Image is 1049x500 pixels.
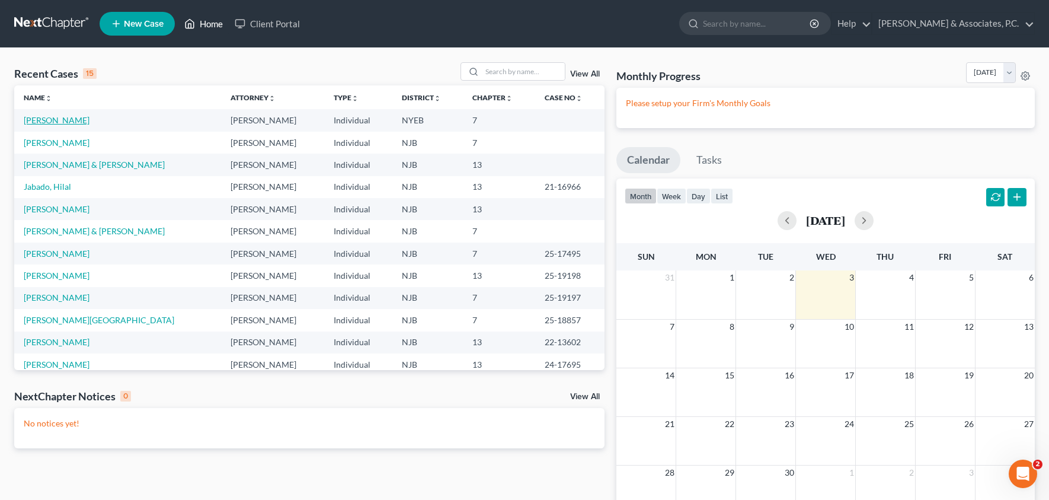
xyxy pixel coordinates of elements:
i: unfold_more [268,95,276,102]
span: 19 [963,368,975,383]
span: 10 [843,320,855,334]
td: [PERSON_NAME] [221,353,324,375]
td: NJB [392,132,463,154]
td: 25-18857 [535,309,605,331]
h3: Monthly Progress [616,69,701,83]
a: [PERSON_NAME] & [PERSON_NAME] [24,226,165,236]
td: [PERSON_NAME] [221,176,324,198]
td: Individual [324,176,392,198]
span: New Case [124,20,164,28]
span: 24 [843,417,855,431]
a: [PERSON_NAME][GEOGRAPHIC_DATA] [24,315,174,325]
span: 17 [843,368,855,383]
span: 30 [783,466,795,480]
i: unfold_more [506,95,513,102]
span: 2 [788,270,795,285]
span: Fri [939,251,951,262]
td: 7 [463,287,535,309]
span: 9 [788,320,795,334]
td: NYEB [392,109,463,131]
span: 2 [1033,460,1042,469]
span: 27 [1023,417,1035,431]
td: 24-17695 [535,353,605,375]
a: Home [178,13,229,34]
span: 6 [1028,270,1035,285]
span: 18 [903,368,915,383]
a: [PERSON_NAME] [24,204,89,214]
td: Individual [324,353,392,375]
a: View All [570,70,600,78]
td: 7 [463,243,535,265]
a: [PERSON_NAME] [24,138,89,148]
td: Individual [324,198,392,220]
span: 3 [848,270,855,285]
span: 20 [1023,368,1035,383]
td: 13 [463,176,535,198]
td: [PERSON_NAME] [221,332,324,353]
td: [PERSON_NAME] [221,198,324,220]
a: Typeunfold_more [334,93,359,102]
span: 1 [848,466,855,480]
span: 2 [908,466,915,480]
button: week [657,188,686,204]
span: Thu [877,251,894,262]
td: Individual [324,154,392,176]
span: 7 [669,320,676,334]
p: Please setup your Firm's Monthly Goals [626,97,1025,109]
td: NJB [392,176,463,198]
span: 1 [728,270,735,285]
td: NJB [392,198,463,220]
a: Calendar [616,147,680,173]
td: Individual [324,243,392,265]
span: 16 [783,368,795,383]
td: 13 [463,154,535,176]
td: 21-16966 [535,176,605,198]
input: Search by name... [703,12,811,34]
div: 0 [120,391,131,402]
button: list [711,188,733,204]
td: 13 [463,353,535,375]
a: Districtunfold_more [402,93,441,102]
button: day [686,188,711,204]
a: Tasks [686,147,733,173]
span: 15 [724,368,735,383]
i: unfold_more [45,95,52,102]
a: [PERSON_NAME] [24,359,89,370]
td: [PERSON_NAME] [221,109,324,131]
td: [PERSON_NAME] [221,309,324,331]
span: 4 [908,270,915,285]
td: [PERSON_NAME] [221,132,324,154]
span: 13 [1023,320,1035,334]
td: 22-13602 [535,332,605,353]
i: unfold_more [434,95,441,102]
a: Chapterunfold_more [472,93,513,102]
td: NJB [392,287,463,309]
p: No notices yet! [24,418,595,429]
span: Wed [816,251,836,262]
td: Individual [324,220,392,242]
td: NJB [392,353,463,375]
td: Individual [324,332,392,353]
a: Jabado, Hilal [24,181,71,192]
td: 7 [463,309,535,331]
a: Help [831,13,871,34]
td: 7 [463,132,535,154]
span: Sat [997,251,1012,262]
td: [PERSON_NAME] [221,243,324,265]
td: [PERSON_NAME] [221,220,324,242]
a: [PERSON_NAME] [24,270,89,281]
input: Search by name... [482,63,565,80]
span: 11 [903,320,915,334]
a: Attorneyunfold_more [231,93,276,102]
td: NJB [392,220,463,242]
a: Nameunfold_more [24,93,52,102]
td: 25-17495 [535,243,605,265]
span: 26 [963,417,975,431]
td: NJB [392,265,463,286]
h2: [DATE] [806,214,845,227]
div: NextChapter Notices [14,389,131,403]
td: NJB [392,154,463,176]
span: 8 [728,320,735,334]
span: 21 [664,417,676,431]
span: Sun [638,251,655,262]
